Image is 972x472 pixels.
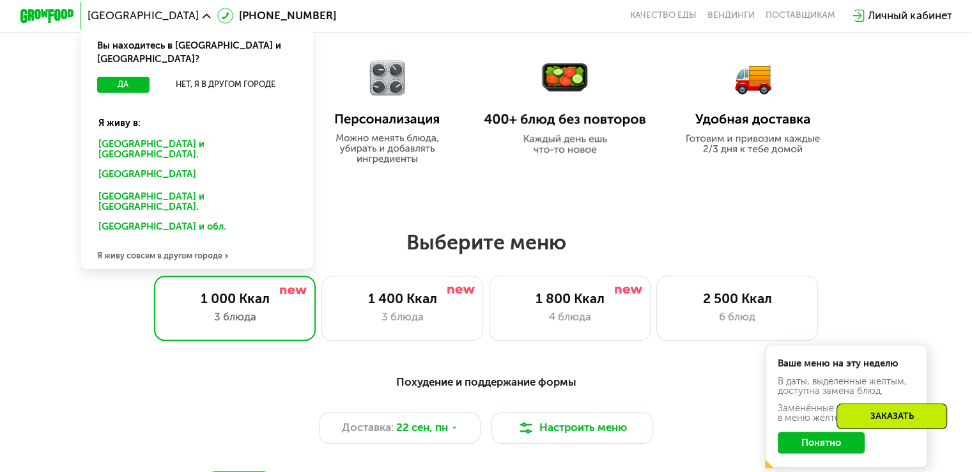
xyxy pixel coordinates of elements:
[778,432,865,453] button: Понятно
[670,309,804,325] div: 6 блюд
[89,218,300,240] div: [GEOGRAPHIC_DATA] и обл.
[97,77,149,93] button: Да
[491,412,654,444] button: Настроить меню
[81,242,313,269] div: Я живу совсем в другом городе
[630,10,697,21] a: Качество еды
[86,374,886,390] div: Похудение и поддержание формы
[396,420,448,436] span: 22 сен, пн
[766,10,835,21] div: поставщикам
[778,359,916,368] div: Ваше меню на эту неделю
[168,290,302,306] div: 1 000 Ккал
[168,309,302,325] div: 3 блюда
[342,420,394,436] span: Доставка:
[336,309,469,325] div: 3 блюда
[81,28,313,77] div: Вы находитесь в [GEOGRAPHIC_DATA] и [GEOGRAPHIC_DATA]?
[778,404,916,423] div: Заменённые блюда пометили в меню жёлтой точкой.
[778,377,916,396] div: В даты, выделенные желтым, доступна замена блюд.
[43,230,929,255] h2: Выберите меню
[217,8,336,24] a: [PHONE_NUMBER]
[503,309,636,325] div: 4 блюда
[503,290,636,306] div: 1 800 Ккал
[336,290,469,306] div: 1 400 Ккал
[707,10,755,21] a: Вендинги
[88,10,199,21] span: [GEOGRAPHIC_DATA]
[155,77,297,93] button: Нет, я в другом городе
[89,188,305,216] div: [GEOGRAPHIC_DATA] и [GEOGRAPHIC_DATA].
[89,136,305,164] div: [GEOGRAPHIC_DATA] и [GEOGRAPHIC_DATA].
[837,404,947,429] div: Заказать
[89,106,305,130] div: Я живу в:
[868,8,952,24] div: Личный кабинет
[670,290,804,306] div: 2 500 Ккал
[89,165,300,187] div: [GEOGRAPHIC_DATA]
